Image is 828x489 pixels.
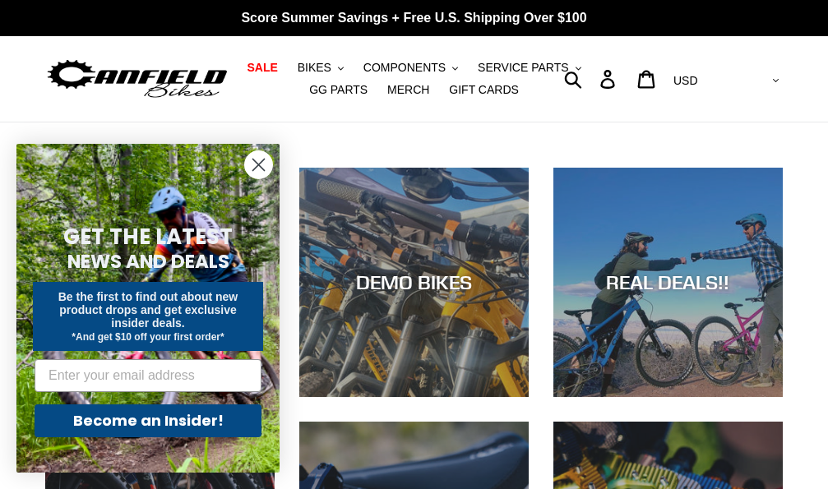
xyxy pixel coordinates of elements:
span: *And get $10 off your first order* [72,331,224,343]
button: SERVICE PARTS [470,57,589,79]
div: DEMO BIKES [299,270,529,294]
input: Enter your email address [35,359,261,392]
button: Close dialog [244,150,273,179]
img: Canfield Bikes [45,56,229,102]
span: MERCH [387,83,429,97]
button: Become an Insider! [35,404,261,437]
button: COMPONENTS [355,57,466,79]
a: MERCH [379,79,437,101]
span: SALE [247,61,277,75]
span: COMPONENTS [363,61,446,75]
a: DEMO BIKES [299,168,529,397]
a: GG PARTS [301,79,376,101]
a: GIFT CARDS [441,79,527,101]
span: GET THE LATEST [63,222,233,251]
span: GIFT CARDS [449,83,519,97]
span: GG PARTS [309,83,368,97]
span: BIKES [298,61,331,75]
a: REAL DEALS!! [553,168,783,397]
span: Be the first to find out about new product drops and get exclusive insider deals. [58,290,238,330]
span: SERVICE PARTS [478,61,568,75]
div: REAL DEALS!! [553,270,783,294]
button: BIKES [289,57,352,79]
span: NEWS AND DEALS [67,248,229,274]
a: SALE [238,57,285,79]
